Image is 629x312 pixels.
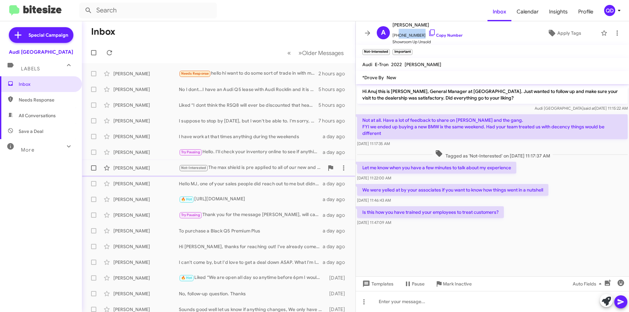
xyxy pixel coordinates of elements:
[179,195,323,203] div: [URL][DOMAIN_NAME]
[392,29,463,39] span: [PHONE_NUMBER]
[9,49,73,55] div: Audi [GEOGRAPHIC_DATA]
[487,2,511,21] a: Inbox
[357,220,391,225] span: [DATE] 11:47:09 AM
[432,150,553,159] span: Tagged as 'Not-Interested' on [DATE] 11:17:37 AM
[179,148,323,156] div: Hello. I'll check your inventory online to see if anything that interests me and the price in my ...
[91,27,115,37] h1: Inbox
[443,278,472,290] span: Mark Inactive
[113,275,179,281] div: [PERSON_NAME]
[362,75,384,81] span: *Drove By
[21,66,40,72] span: Labels
[391,62,402,67] span: 2022
[318,118,350,124] div: 7 hours ago
[179,274,326,282] div: Liked “We are open all day so anytime before 6pm I would say.”
[323,243,350,250] div: a day ago
[583,106,595,111] span: said at
[179,118,318,124] div: I suppose to stop by [DATE], but I won't be able to. I'm sorry, I will reschedule for sometime th...
[573,278,604,290] span: Auto Fields
[283,46,295,60] button: Previous
[567,278,609,290] button: Auto Fields
[179,290,326,297] div: No, follow-up question. Thanks
[298,49,302,57] span: »
[357,206,504,218] p: Is this how you have trained your employees to treat customers?
[113,196,179,203] div: [PERSON_NAME]
[430,278,477,290] button: Mark Inactive
[113,133,179,140] div: [PERSON_NAME]
[544,2,573,21] a: Insights
[318,86,350,93] div: 5 hours ago
[323,180,350,187] div: a day ago
[179,133,323,140] div: I have work at that times anything during the weekends
[179,211,323,219] div: Thank you for the message [PERSON_NAME], will call when we ready. Busy this week . Thanks in advance
[357,198,391,203] span: [DATE] 11:46:43 AM
[113,70,179,77] div: [PERSON_NAME]
[357,162,516,174] p: Let me know when you have a few minutes to talk about my experience
[362,49,390,55] small: Not-Interested
[323,149,350,156] div: a day ago
[113,212,179,218] div: [PERSON_NAME]
[604,5,615,16] div: QD
[381,28,386,38] span: A
[179,70,318,77] div: hello hi want to do some sort of trade in with my 2016 [PERSON_NAME]
[179,102,318,108] div: Liked “I dont think the RSQ8 will ever be discounted that heavily but congrats on your Porsche.”
[573,2,599,21] a: Profile
[179,164,324,172] div: The max shield is pre applied to all of our new and pre-owned cars but congrats on your new car
[295,46,348,60] button: Next
[318,70,350,77] div: 2 hours ago
[113,165,179,171] div: [PERSON_NAME]
[326,275,350,281] div: [DATE]
[357,141,390,146] span: [DATE] 11:17:35 AM
[387,75,396,81] span: New
[19,97,74,103] span: Needs Response
[530,27,598,39] button: Apply Tags
[599,5,622,16] button: QD
[323,196,350,203] div: a day ago
[318,102,350,108] div: 5 hours ago
[179,180,323,187] div: Hello MJ, one of your sales people did reach out to me but didn't have the interior color we were...
[113,290,179,297] div: [PERSON_NAME]
[326,290,350,297] div: [DATE]
[375,62,389,67] span: E-Tron
[113,86,179,93] div: [PERSON_NAME]
[361,278,393,290] span: Templates
[113,149,179,156] div: [PERSON_NAME]
[535,106,628,111] span: Audi [GEOGRAPHIC_DATA] [DATE] 11:15:22 AM
[557,27,581,39] span: Apply Tags
[113,259,179,266] div: [PERSON_NAME]
[302,49,344,57] span: Older Messages
[392,49,412,55] small: Important
[19,112,56,119] span: All Conversations
[79,3,217,18] input: Search
[357,184,548,196] p: We were yelled at by your associates if you want to know how things went in a nutshell
[356,278,399,290] button: Templates
[362,62,372,67] span: Audi
[179,86,318,93] div: No I dont...I have an Audi Q5 lease with Audi Rocklin and it is ending [DATE] so they were offeri...
[181,166,206,170] span: Not-Interested
[181,150,200,154] span: Try Pausing
[511,2,544,21] a: Calendar
[113,228,179,234] div: [PERSON_NAME]
[357,175,391,180] span: [DATE] 11:22:00 AM
[113,118,179,124] div: [PERSON_NAME]
[179,259,323,266] div: I can't come by, but I'd love to get a deal down ASAP. What I'm looking for is a three-year lease...
[181,276,192,280] span: 🔥 Hot
[323,228,350,234] div: a day ago
[392,21,463,29] span: [PERSON_NAME]
[323,133,350,140] div: a day ago
[181,197,192,201] span: 🔥 Hot
[113,180,179,187] div: [PERSON_NAME]
[357,85,628,104] p: Hi Anuj this is [PERSON_NAME], General Manager at [GEOGRAPHIC_DATA]. Just wanted to follow up and...
[284,46,348,60] nav: Page navigation example
[19,128,43,135] span: Save a Deal
[29,32,68,38] span: Special Campaign
[179,228,323,234] div: To purchase a Black Q5 Premium Plus
[428,33,463,38] a: Copy Number
[181,213,200,217] span: Try Pausing
[9,27,73,43] a: Special Campaign
[412,278,425,290] span: Pause
[357,114,628,139] p: Not at all. Have a lot of feedback to share on [PERSON_NAME] and the gang. FYI we ended up buying...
